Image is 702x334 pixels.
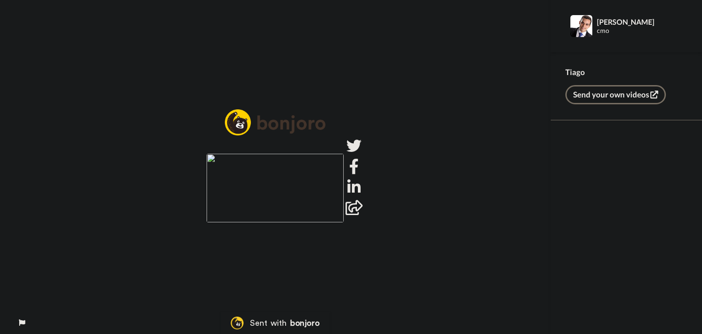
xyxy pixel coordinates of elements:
div: bonjoro [290,319,319,327]
a: Bonjoro LogoSent withbonjoro [221,312,330,334]
div: Tiago [565,67,687,78]
img: logo_full.png [225,109,325,135]
img: Bonjoro Logo [231,317,244,329]
button: Send your own videos [565,85,666,104]
img: 50069d5d-b77e-4942-bac0-dd584bfb5eb2.jpg [207,154,344,222]
div: [PERSON_NAME] [597,17,687,26]
img: Profile Image [570,15,592,37]
div: cmo [597,27,687,35]
div: Sent with [250,319,287,327]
